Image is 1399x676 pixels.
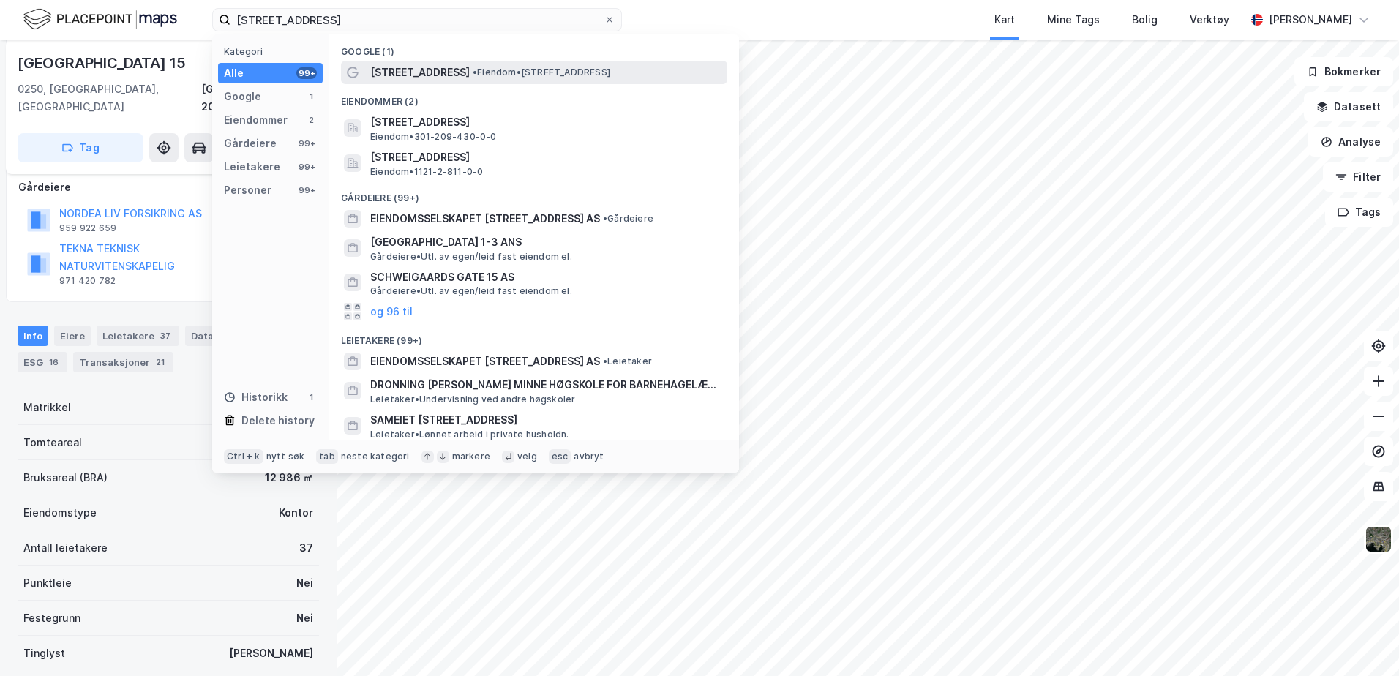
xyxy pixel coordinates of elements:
[329,84,739,110] div: Eiendommer (2)
[23,609,80,627] div: Festegrunn
[305,114,317,126] div: 2
[224,88,261,105] div: Google
[603,356,652,367] span: Leietaker
[224,46,323,57] div: Kategori
[370,113,721,131] span: [STREET_ADDRESS]
[1308,127,1393,157] button: Analyse
[473,67,477,78] span: •
[296,574,313,592] div: Nei
[23,539,108,557] div: Antall leietakere
[370,285,572,297] span: Gårdeiere • Utl. av egen/leid fast eiendom el.
[23,469,108,487] div: Bruksareal (BRA)
[241,412,315,429] div: Delete history
[153,355,168,369] div: 21
[1325,198,1393,227] button: Tags
[18,326,48,346] div: Info
[23,7,177,32] img: logo.f888ab2527a4732fd821a326f86c7f29.svg
[299,539,313,557] div: 37
[1269,11,1352,29] div: [PERSON_NAME]
[23,504,97,522] div: Eiendomstype
[23,645,65,662] div: Tinglyst
[73,352,173,372] div: Transaksjoner
[370,210,600,228] span: EIENDOMSSELSKAPET [STREET_ADDRESS] AS
[305,91,317,102] div: 1
[370,149,721,166] span: [STREET_ADDRESS]
[23,574,72,592] div: Punktleie
[1326,606,1399,676] div: Kontrollprogram for chat
[265,469,313,487] div: 12 986 ㎡
[296,161,317,173] div: 99+
[452,451,490,462] div: markere
[18,133,143,162] button: Tag
[23,434,82,451] div: Tomteareal
[370,166,483,178] span: Eiendom • 1121-2-811-0-0
[473,67,610,78] span: Eiendom • [STREET_ADDRESS]
[329,34,739,61] div: Google (1)
[229,645,313,662] div: [PERSON_NAME]
[370,394,575,405] span: Leietaker • Undervisning ved andre høgskoler
[603,213,607,224] span: •
[97,326,179,346] div: Leietakere
[329,323,739,350] div: Leietakere (99+)
[224,64,244,82] div: Alle
[296,184,317,196] div: 99+
[224,158,280,176] div: Leietakere
[370,251,572,263] span: Gårdeiere • Utl. av egen/leid fast eiendom el.
[1047,11,1100,29] div: Mine Tags
[1294,57,1393,86] button: Bokmerker
[224,111,288,129] div: Eiendommer
[370,233,721,251] span: [GEOGRAPHIC_DATA] 1-3 ANS
[603,356,607,367] span: •
[370,131,497,143] span: Eiendom • 301-209-430-0-0
[1304,92,1393,121] button: Datasett
[370,429,569,440] span: Leietaker • Lønnet arbeid i private husholdn.
[266,451,305,462] div: nytt søk
[305,391,317,403] div: 1
[230,9,604,31] input: Søk på adresse, matrikkel, gårdeiere, leietakere eller personer
[1132,11,1158,29] div: Bolig
[549,449,571,464] div: esc
[157,328,173,343] div: 37
[54,326,91,346] div: Eiere
[18,51,189,75] div: [GEOGRAPHIC_DATA] 15
[370,268,721,286] span: SCHWEIGAARDS GATE 15 AS
[296,609,313,627] div: Nei
[517,451,537,462] div: velg
[296,138,317,149] div: 99+
[370,303,413,320] button: og 96 til
[185,326,258,346] div: Datasett
[370,411,721,429] span: SAMEIET [STREET_ADDRESS]
[224,449,263,464] div: Ctrl + k
[1190,11,1229,29] div: Verktøy
[224,135,277,152] div: Gårdeiere
[316,449,338,464] div: tab
[370,376,721,394] span: DRONNING [PERSON_NAME] MINNE HØGSKOLE FOR BARNEHAGELÆRERUTDANNING STI
[341,451,410,462] div: neste kategori
[59,222,116,234] div: 959 922 659
[1326,606,1399,676] iframe: Chat Widget
[296,67,317,79] div: 99+
[224,388,288,406] div: Historikk
[1365,525,1392,553] img: 9k=
[18,352,67,372] div: ESG
[574,451,604,462] div: avbryt
[59,275,116,287] div: 971 420 782
[1323,162,1393,192] button: Filter
[18,179,318,196] div: Gårdeiere
[46,355,61,369] div: 16
[370,64,470,81] span: [STREET_ADDRESS]
[18,80,201,116] div: 0250, [GEOGRAPHIC_DATA], [GEOGRAPHIC_DATA]
[224,181,271,199] div: Personer
[603,213,653,225] span: Gårdeiere
[329,181,739,207] div: Gårdeiere (99+)
[279,504,313,522] div: Kontor
[370,353,600,370] span: EIENDOMSSELSKAPET [STREET_ADDRESS] AS
[23,399,71,416] div: Matrikkel
[994,11,1015,29] div: Kart
[201,80,319,116] div: [GEOGRAPHIC_DATA], 209/430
